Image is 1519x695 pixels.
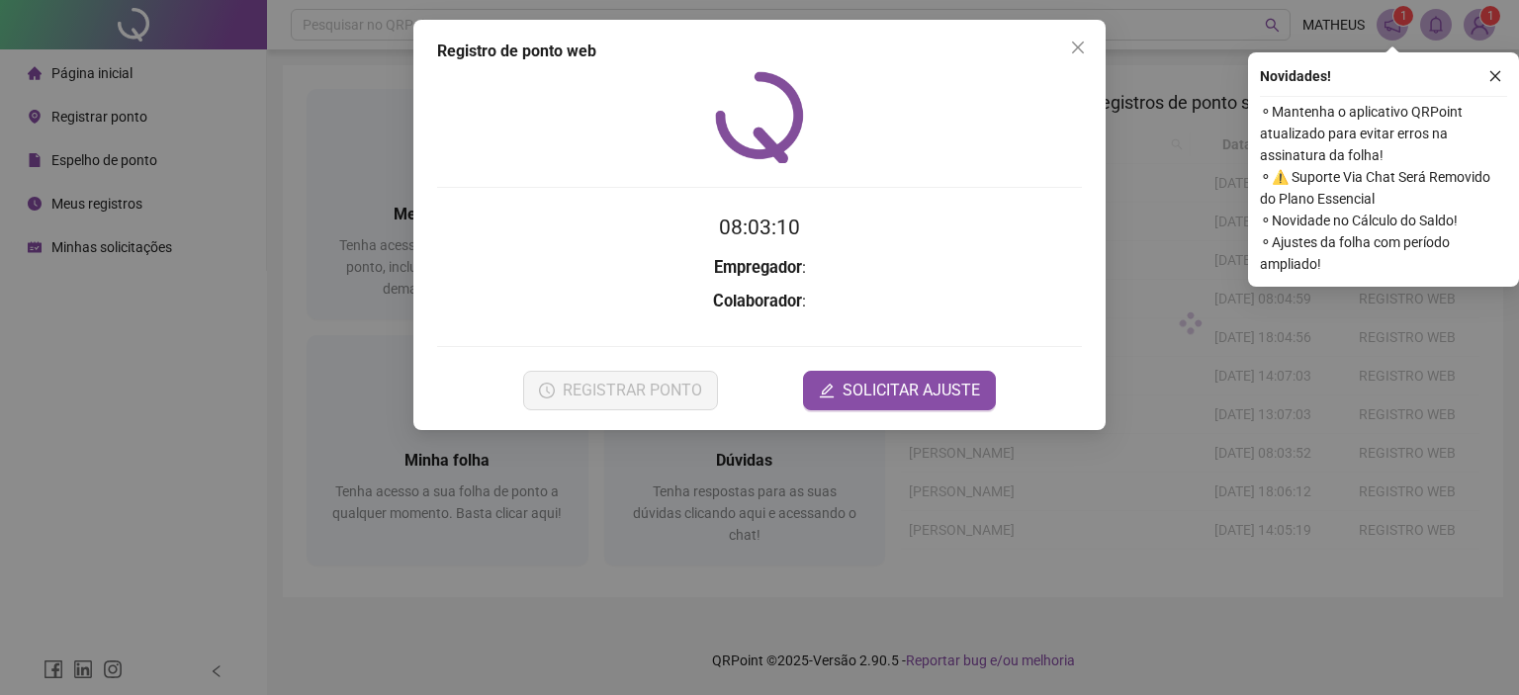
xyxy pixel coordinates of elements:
[1260,166,1507,210] span: ⚬ ⚠️ Suporte Via Chat Será Removido do Plano Essencial
[1260,101,1507,166] span: ⚬ Mantenha o aplicativo QRPoint atualizado para evitar erros na assinatura da folha!
[1070,40,1086,55] span: close
[437,289,1082,314] h3: :
[843,379,980,402] span: SOLICITAR AJUSTE
[803,371,996,410] button: editSOLICITAR AJUSTE
[437,40,1082,63] div: Registro de ponto web
[1488,69,1502,83] span: close
[819,383,835,398] span: edit
[714,258,802,277] strong: Empregador
[1260,210,1507,231] span: ⚬ Novidade no Cálculo do Saldo!
[437,255,1082,281] h3: :
[715,71,804,163] img: QRPoint
[1260,231,1507,275] span: ⚬ Ajustes da folha com período ampliado!
[713,292,802,310] strong: Colaborador
[719,216,800,239] time: 08:03:10
[523,371,718,410] button: REGISTRAR PONTO
[1062,32,1094,63] button: Close
[1260,65,1331,87] span: Novidades !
